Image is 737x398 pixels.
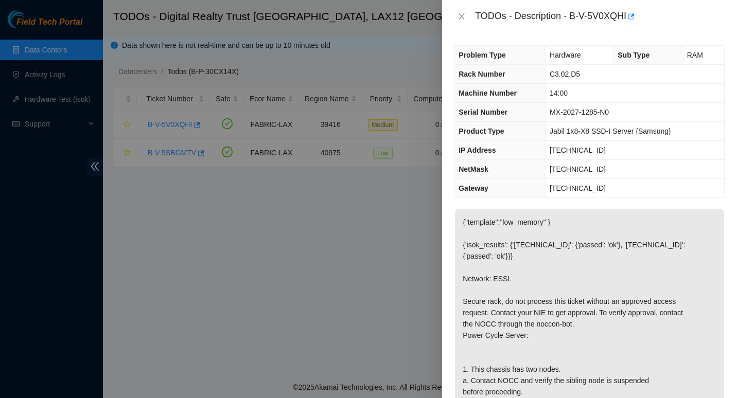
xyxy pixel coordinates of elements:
span: Rack Number [459,70,505,78]
span: 14:00 [550,89,568,97]
button: Close [454,12,469,22]
span: Hardware [550,51,581,59]
span: Gateway [459,184,488,192]
span: IP Address [459,146,496,154]
span: MX-2027-1285-N0 [550,108,609,116]
span: NetMask [459,165,488,173]
span: Problem Type [459,51,506,59]
span: RAM [687,51,703,59]
span: Serial Number [459,108,507,116]
span: [TECHNICAL_ID] [550,165,606,173]
div: TODOs - Description - B-V-5V0XQHI [475,8,725,25]
span: Sub Type [618,51,650,59]
span: close [458,12,466,21]
span: Product Type [459,127,504,135]
span: [TECHNICAL_ID] [550,184,606,192]
span: Jabil 1x8-X8 SSD-I Server {Samsung} [550,127,671,135]
span: [TECHNICAL_ID] [550,146,606,154]
span: C3.02.D5 [550,70,580,78]
span: Machine Number [459,89,517,97]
